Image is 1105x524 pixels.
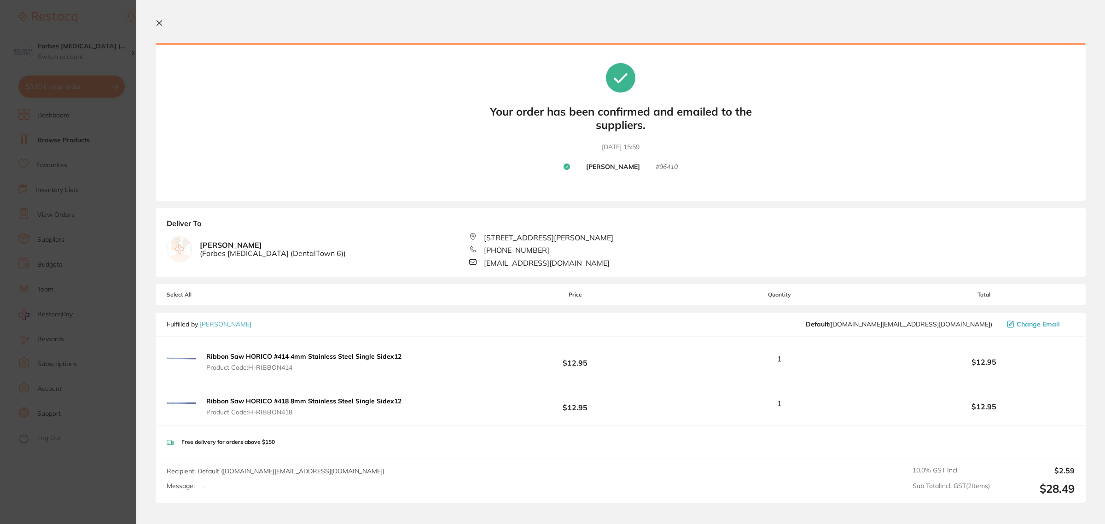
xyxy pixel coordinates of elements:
[167,219,1075,233] b: Deliver To
[200,249,346,257] span: ( Forbes [MEDICAL_DATA] (DentalTown 6) )
[206,397,401,405] b: Ribbon Saw HORICO #418 8mm Stainless Steel Single Sidex12
[893,291,1075,298] span: Total
[484,395,666,412] b: $12.95
[893,402,1075,411] b: $12.95
[586,163,640,171] b: [PERSON_NAME]
[656,163,678,171] small: # 96410
[1004,320,1075,328] button: Change Email
[200,241,346,258] b: [PERSON_NAME]
[181,439,275,445] p: Free delivery for orders above $150
[167,467,384,475] span: Recipient: Default ( [DOMAIN_NAME][EMAIL_ADDRESS][DOMAIN_NAME] )
[484,259,610,267] span: [EMAIL_ADDRESS][DOMAIN_NAME]
[666,291,893,298] span: Quantity
[997,466,1075,475] output: $2.59
[167,320,251,328] p: Fulfilled by
[913,466,990,475] span: 10.0 % GST Incl.
[483,105,759,132] b: Your order has been confirmed and emailed to the suppliers.
[204,397,404,416] button: Ribbon Saw HORICO #418 8mm Stainless Steel Single Sidex12 Product Code:H-RIBBON418
[167,389,196,418] img: dmtvajJpNQ
[167,237,192,262] img: empty.jpg
[484,233,613,242] span: [STREET_ADDRESS][PERSON_NAME]
[167,291,259,298] span: Select All
[206,352,401,361] b: Ribbon Saw HORICO #414 4mm Stainless Steel Single Sidex12
[777,355,782,363] span: 1
[893,358,1075,366] b: $12.95
[167,344,196,373] img: aXJmM2U3cQ
[204,352,404,372] button: Ribbon Saw HORICO #414 4mm Stainless Steel Single Sidex12 Product Code:H-RIBBON414
[206,364,401,371] span: Product Code: H-RIBBON414
[484,291,666,298] span: Price
[167,482,195,490] label: Message:
[806,320,829,328] b: Default
[777,399,782,408] span: 1
[1017,320,1060,328] span: Change Email
[913,482,990,495] span: Sub Total Incl. GST ( 2 Items)
[200,320,251,328] a: [PERSON_NAME]
[484,246,549,254] span: [PHONE_NUMBER]
[202,482,205,490] p: -
[806,320,992,328] span: customer.care@henryschein.com.au
[484,350,666,367] b: $12.95
[997,482,1075,495] output: $28.49
[206,408,401,416] span: Product Code: H-RIBBON418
